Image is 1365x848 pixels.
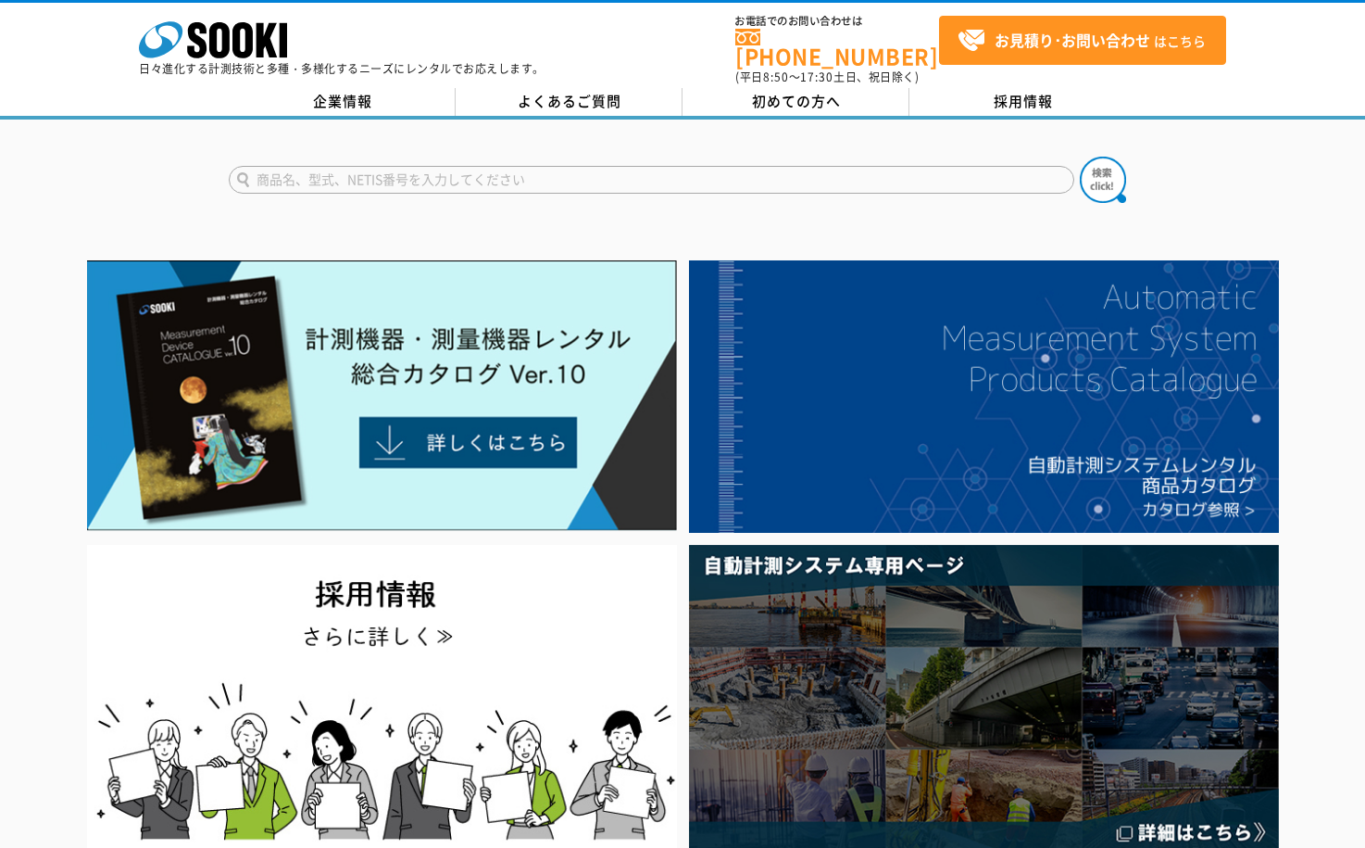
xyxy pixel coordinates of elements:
img: Catalog Ver10 [87,260,677,531]
span: はこちら [958,27,1206,55]
img: 自動計測システムカタログ [689,260,1279,533]
a: 初めての方へ [682,88,909,116]
a: よくあるご質問 [456,88,682,116]
span: 17:30 [800,69,833,85]
img: btn_search.png [1080,157,1126,203]
span: 8:50 [763,69,789,85]
input: 商品名、型式、NETIS番号を入力してください [229,166,1074,194]
a: [PHONE_NUMBER] [735,29,939,67]
span: お電話でのお問い合わせは [735,16,939,27]
span: 初めての方へ [752,91,841,111]
a: 採用情報 [909,88,1136,116]
a: 企業情報 [229,88,456,116]
span: (平日 ～ 土日、祝日除く) [735,69,919,85]
p: 日々進化する計測技術と多種・多様化するニーズにレンタルでお応えします。 [139,63,545,74]
a: お見積り･お問い合わせはこちら [939,16,1226,65]
strong: お見積り･お問い合わせ [995,29,1150,51]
